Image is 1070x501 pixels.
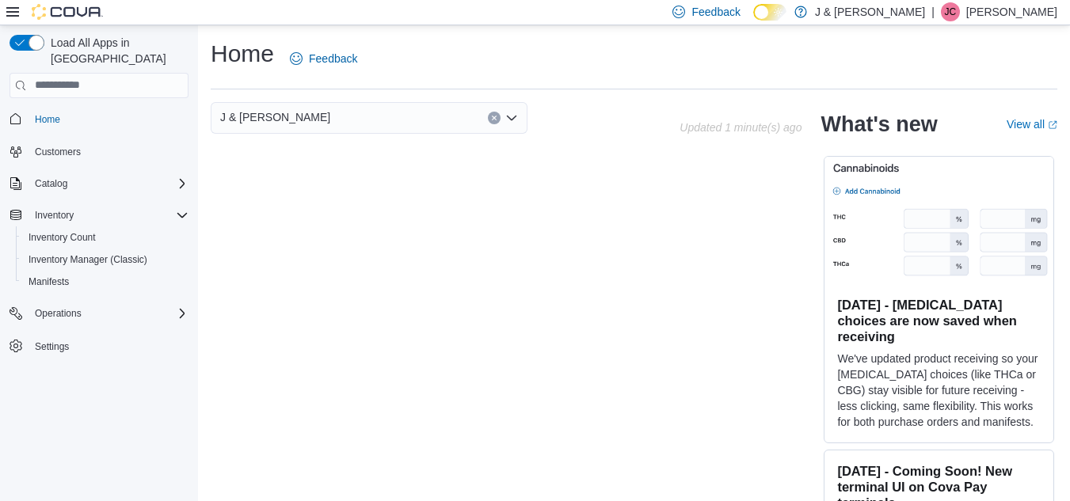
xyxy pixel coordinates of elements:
[10,101,188,399] nav: Complex example
[220,108,330,127] span: J & [PERSON_NAME]
[29,231,96,244] span: Inventory Count
[29,110,67,129] a: Home
[29,142,188,161] span: Customers
[29,174,74,193] button: Catalog
[815,2,925,21] p: J & [PERSON_NAME]
[29,206,80,225] button: Inventory
[691,4,740,20] span: Feedback
[680,121,802,134] p: Updated 1 minute(s) ago
[35,209,74,222] span: Inventory
[29,337,75,356] a: Settings
[488,112,501,124] button: Clear input
[16,249,195,271] button: Inventory Manager (Classic)
[29,304,188,323] span: Operations
[284,43,364,74] a: Feedback
[22,228,188,247] span: Inventory Count
[22,272,75,291] a: Manifests
[1007,118,1057,131] a: View allExternal link
[16,226,195,249] button: Inventory Count
[837,297,1041,344] h3: [DATE] - [MEDICAL_DATA] choices are now saved when receiving
[3,108,195,131] button: Home
[821,112,937,137] h2: What's new
[941,2,960,21] div: Jared Cooney
[35,307,82,320] span: Operations
[16,271,195,293] button: Manifests
[29,206,188,225] span: Inventory
[505,112,518,124] button: Open list of options
[29,109,188,129] span: Home
[44,35,188,66] span: Load All Apps in [GEOGRAPHIC_DATA]
[753,4,786,21] input: Dark Mode
[931,2,935,21] p: |
[22,272,188,291] span: Manifests
[1048,120,1057,130] svg: External link
[3,204,195,226] button: Inventory
[29,336,188,355] span: Settings
[945,2,957,21] span: JC
[29,304,88,323] button: Operations
[32,4,103,20] img: Cova
[35,146,81,158] span: Customers
[309,51,357,66] span: Feedback
[3,302,195,325] button: Operations
[22,250,188,269] span: Inventory Manager (Classic)
[837,351,1041,430] p: We've updated product receiving so your [MEDICAL_DATA] choices (like THCa or CBG) stay visible fo...
[3,334,195,357] button: Settings
[3,173,195,195] button: Catalog
[35,113,60,126] span: Home
[3,140,195,163] button: Customers
[35,340,69,353] span: Settings
[966,2,1057,21] p: [PERSON_NAME]
[29,253,147,266] span: Inventory Manager (Classic)
[22,228,102,247] a: Inventory Count
[29,142,87,161] a: Customers
[211,38,274,70] h1: Home
[29,275,69,288] span: Manifests
[35,177,67,190] span: Catalog
[29,174,188,193] span: Catalog
[22,250,154,269] a: Inventory Manager (Classic)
